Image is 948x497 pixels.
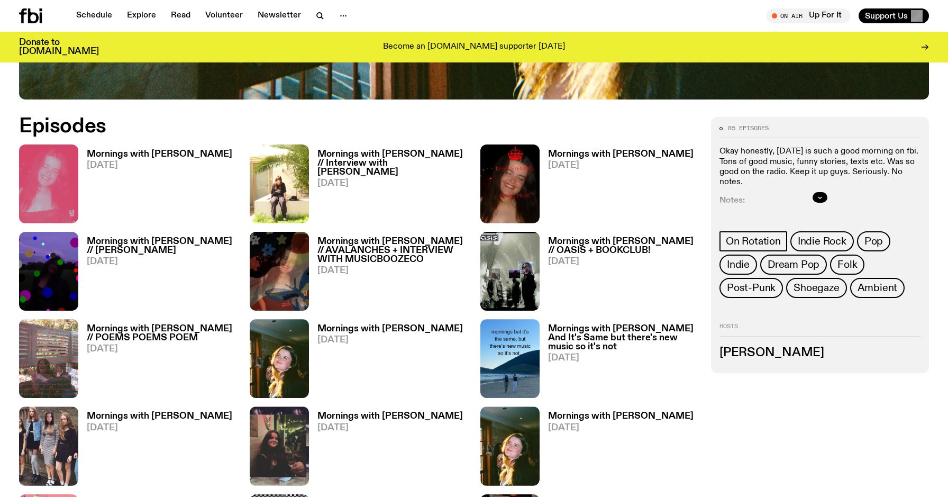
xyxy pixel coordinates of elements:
[317,266,468,275] span: [DATE]
[70,8,118,23] a: Schedule
[548,257,698,266] span: [DATE]
[548,161,694,170] span: [DATE]
[87,150,232,159] h3: Mornings with [PERSON_NAME]
[865,11,908,21] span: Support Us
[548,354,698,363] span: [DATE]
[480,406,540,485] img: Freya smiles coyly as she poses for the image.
[837,259,857,270] span: Folk
[786,278,846,298] a: Shoegaze
[850,278,905,298] a: Ambient
[719,147,920,187] p: Okay honestly, [DATE] is such a good morning on fbi. Tons of good music, funny stories, texts etc...
[87,324,237,342] h3: Mornings with [PERSON_NAME] // POEMS POEMS POEM
[317,179,468,188] span: [DATE]
[760,255,827,275] a: Dream Pop
[317,237,468,264] h3: Mornings with [PERSON_NAME] // AVALANCHES + INTERVIEW WITH MUSICBOOZECO
[864,236,883,247] span: Pop
[251,8,307,23] a: Newsletter
[317,423,463,432] span: [DATE]
[87,345,237,354] span: [DATE]
[548,324,698,351] h3: Mornings with [PERSON_NAME] And It's Same but there's new music so it's not
[548,423,694,432] span: [DATE]
[317,412,463,421] h3: Mornings with [PERSON_NAME]
[87,412,232,421] h3: Mornings with [PERSON_NAME]
[78,237,237,311] a: Mornings with [PERSON_NAME] // [PERSON_NAME][DATE]
[830,255,864,275] a: Folk
[719,323,920,336] h2: Hosts
[121,8,162,23] a: Explore
[858,282,898,294] span: Ambient
[19,38,99,56] h3: Donate to [DOMAIN_NAME]
[719,347,920,358] h3: [PERSON_NAME]
[719,278,783,298] a: Post-Punk
[790,231,854,251] a: Indie Rock
[250,319,309,398] img: Freya smiles coyly as she poses for the image.
[778,12,845,20] span: Tune in live
[726,236,781,247] span: On Rotation
[548,150,694,159] h3: Mornings with [PERSON_NAME]
[857,231,890,251] a: Pop
[317,336,463,345] span: [DATE]
[798,236,846,247] span: Indie Rock
[317,324,463,333] h3: Mornings with [PERSON_NAME]
[19,117,622,136] h2: Episodes
[78,150,232,223] a: Mornings with [PERSON_NAME][DATE]
[87,423,232,432] span: [DATE]
[540,412,694,485] a: Mornings with [PERSON_NAME][DATE]
[78,412,232,485] a: Mornings with [PERSON_NAME][DATE]
[383,42,565,52] p: Become an [DOMAIN_NAME] supporter [DATE]
[727,259,750,270] span: Indie
[719,255,757,275] a: Indie
[548,237,698,255] h3: Mornings with [PERSON_NAME] // OASIS + BOOKCLUB!
[767,8,850,23] button: On AirUp For It
[540,150,694,223] a: Mornings with [PERSON_NAME][DATE]
[309,237,468,311] a: Mornings with [PERSON_NAME] // AVALANCHES + INTERVIEW WITH MUSICBOOZECO[DATE]
[87,161,232,170] span: [DATE]
[728,125,769,131] span: 85 episodes
[309,150,468,223] a: Mornings with [PERSON_NAME] // Interview with [PERSON_NAME][DATE]
[768,259,819,270] span: Dream Pop
[309,412,463,485] a: Mornings with [PERSON_NAME][DATE]
[87,257,237,266] span: [DATE]
[859,8,929,23] button: Support Us
[719,231,787,251] a: On Rotation
[540,324,698,398] a: Mornings with [PERSON_NAME] And It's Same but there's new music so it's not[DATE]
[78,324,237,398] a: Mornings with [PERSON_NAME] // POEMS POEMS POEM[DATE]
[199,8,249,23] a: Volunteer
[309,324,463,398] a: Mornings with [PERSON_NAME][DATE]
[548,412,694,421] h3: Mornings with [PERSON_NAME]
[87,237,237,255] h3: Mornings with [PERSON_NAME] // [PERSON_NAME]
[727,282,776,294] span: Post-Punk
[317,150,468,177] h3: Mornings with [PERSON_NAME] // Interview with [PERSON_NAME]
[794,282,839,294] span: Shoegaze
[165,8,197,23] a: Read
[540,237,698,311] a: Mornings with [PERSON_NAME] // OASIS + BOOKCLUB![DATE]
